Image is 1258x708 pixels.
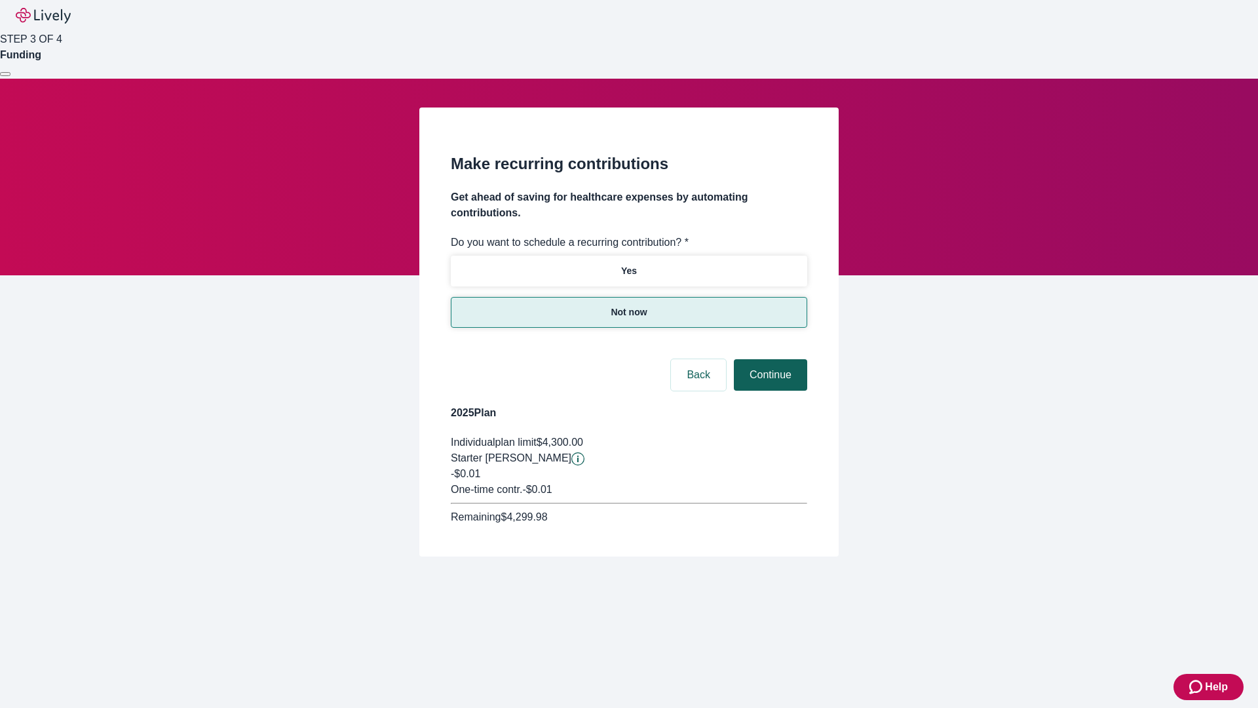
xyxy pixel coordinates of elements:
[451,297,807,328] button: Not now
[734,359,807,391] button: Continue
[1189,679,1205,695] svg: Zendesk support icon
[451,256,807,286] button: Yes
[451,235,689,250] label: Do you want to schedule a recurring contribution? *
[621,264,637,278] p: Yes
[451,405,807,421] h4: 2025 Plan
[451,484,522,495] span: One-time contr.
[522,484,552,495] span: - $0.01
[451,511,501,522] span: Remaining
[1173,674,1244,700] button: Zendesk support iconHelp
[451,437,537,448] span: Individual plan limit
[451,468,480,479] span: -$0.01
[1205,679,1228,695] span: Help
[451,189,807,221] h4: Get ahead of saving for healthcare expenses by automating contributions.
[611,305,647,319] p: Not now
[451,152,807,176] h2: Make recurring contributions
[451,452,571,463] span: Starter [PERSON_NAME]
[501,511,547,522] span: $4,299.98
[571,452,584,465] svg: Starter penny details
[537,437,583,448] span: $4,300.00
[571,452,584,465] button: Lively will contribute $0.01 to establish your account
[16,8,71,24] img: Lively
[671,359,726,391] button: Back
